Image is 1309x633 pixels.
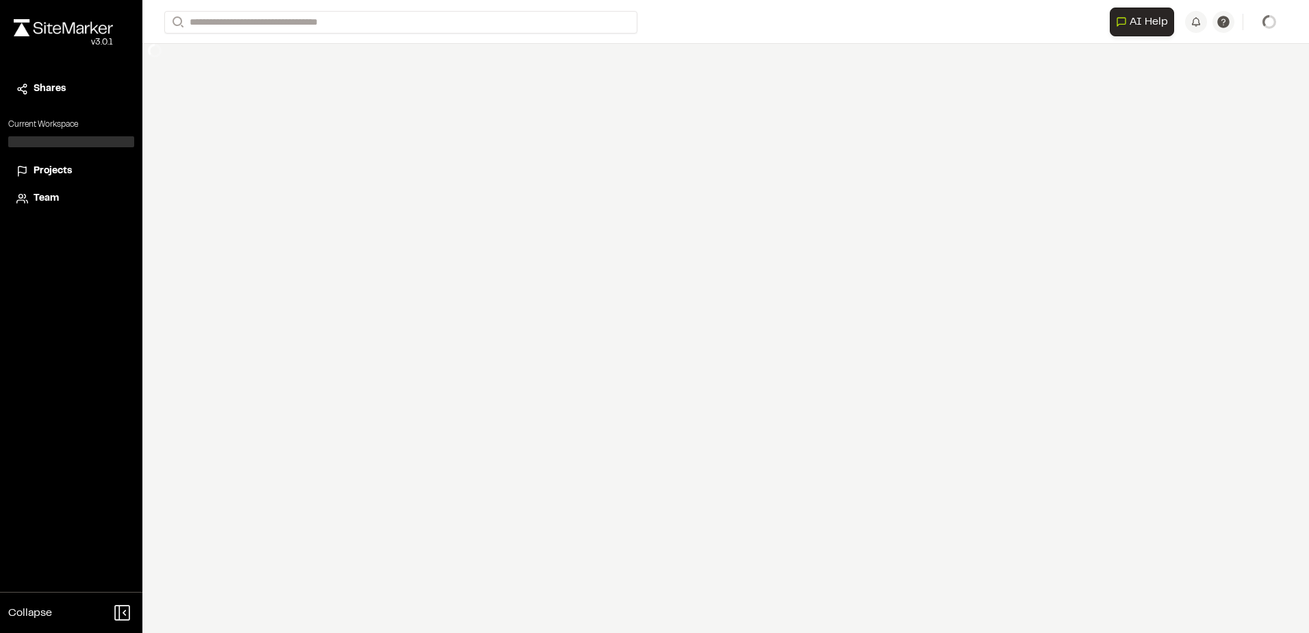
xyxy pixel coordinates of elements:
[14,19,113,36] img: rebrand.png
[16,191,126,206] a: Team
[16,164,126,179] a: Projects
[14,36,113,49] div: Oh geez...please don't...
[16,82,126,97] a: Shares
[8,119,134,131] p: Current Workspace
[1110,8,1174,36] button: Open AI Assistant
[34,191,59,206] span: Team
[1130,14,1168,30] span: AI Help
[34,164,72,179] span: Projects
[1110,8,1180,36] div: Open AI Assistant
[164,11,189,34] button: Search
[34,82,66,97] span: Shares
[8,605,52,621] span: Collapse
